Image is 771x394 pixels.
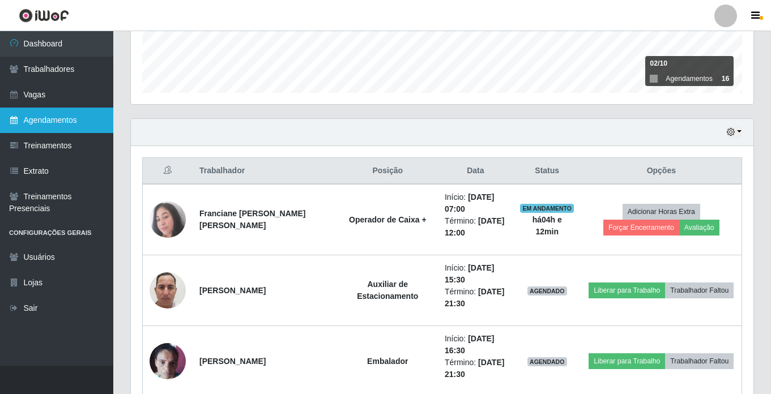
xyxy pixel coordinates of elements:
[193,158,338,185] th: Trabalhador
[527,357,567,366] span: AGENDADO
[445,192,495,213] time: [DATE] 07:00
[199,209,305,230] strong: Franciane [PERSON_NAME] [PERSON_NAME]
[665,353,734,369] button: Trabalhador Faltou
[445,191,506,215] li: Início:
[589,353,665,369] button: Liberar para Trabalho
[527,286,567,295] span: AGENDADO
[199,286,266,295] strong: [PERSON_NAME]
[438,158,513,185] th: Data
[445,334,495,355] time: [DATE] 16:30
[150,250,186,331] img: 1747863259410.jpeg
[357,280,418,301] strong: Auxiliar de Estacionamento
[150,337,186,385] img: 1733770253666.jpeg
[445,286,506,310] li: Término:
[513,158,581,185] th: Status
[445,333,506,357] li: Início:
[665,282,734,298] button: Trabalhador Faltou
[445,263,495,284] time: [DATE] 15:30
[623,204,700,220] button: Adicionar Horas Extra
[150,202,186,238] img: 1708625639310.jpeg
[19,8,69,23] img: CoreUI Logo
[445,215,506,239] li: Término:
[445,357,506,380] li: Término:
[338,158,438,185] th: Posição
[581,158,742,185] th: Opções
[589,282,665,298] button: Liberar para Trabalho
[199,357,266,366] strong: [PERSON_NAME]
[520,204,574,213] span: EM ANDAMENTO
[533,215,562,236] strong: há 04 h e 12 min
[445,262,506,286] li: Início:
[603,220,679,235] button: Forçar Encerramento
[349,215,427,224] strong: Operador de Caixa +
[679,220,719,235] button: Avaliação
[367,357,408,366] strong: Embalador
